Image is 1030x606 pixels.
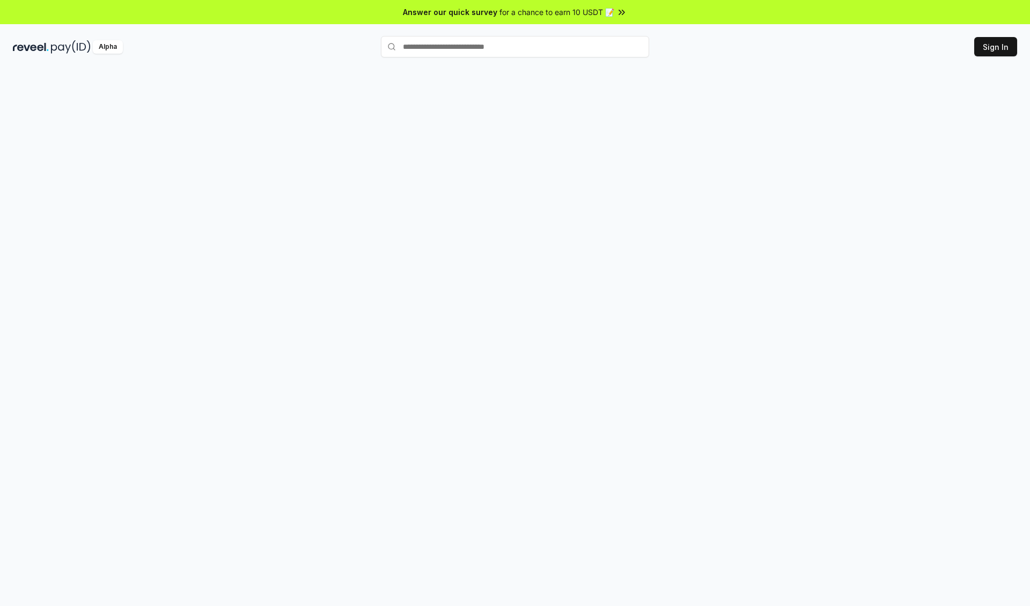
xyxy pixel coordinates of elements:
span: for a chance to earn 10 USDT 📝 [499,6,614,18]
div: Alpha [93,40,123,54]
span: Answer our quick survey [403,6,497,18]
img: pay_id [51,40,91,54]
img: reveel_dark [13,40,49,54]
button: Sign In [974,37,1017,56]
